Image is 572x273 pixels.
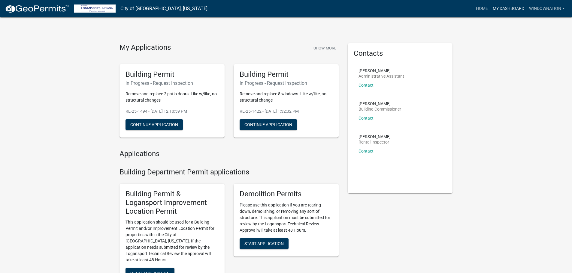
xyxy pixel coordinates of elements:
[126,80,219,86] h6: In Progress - Request Inspection
[126,108,219,114] p: RE-25-1494 - [DATE] 12:10:59 PM
[359,116,374,120] a: Contact
[240,202,333,233] p: Please use this application if you are tearing down, demolishing, or removing any sort of structu...
[359,83,374,88] a: Contact
[359,107,401,111] p: Building Commissioner
[120,4,207,14] a: City of [GEOGRAPHIC_DATA], [US_STATE]
[359,149,374,153] a: Contact
[240,190,333,198] h5: Demolition Permits
[74,4,116,13] img: City of Logansport, Indiana
[244,241,284,246] span: Start Application
[490,3,527,14] a: My Dashboard
[120,168,339,177] h4: Building Department Permit applications
[126,70,219,79] h5: Building Permit
[240,80,333,86] h6: In Progress - Request Inspection
[359,69,404,73] p: [PERSON_NAME]
[120,150,339,158] h4: Applications
[240,119,297,130] button: Continue Application
[126,219,219,263] p: This application should be used for a Building Permit and/or Improvement Location Permit for prop...
[240,238,289,249] button: Start Application
[240,108,333,114] p: RE-25-1422 - [DATE] 1:32:32 PM
[359,140,391,144] p: Rental Inspector
[359,135,391,139] p: [PERSON_NAME]
[240,70,333,79] h5: Building Permit
[311,43,339,53] button: Show More
[120,43,171,52] h4: My Applications
[359,102,401,106] p: [PERSON_NAME]
[359,74,404,78] p: Administrative Assistant
[354,49,447,58] h5: Contacts
[126,91,219,103] p: Remove and replace 2 patio doors. Like w/like, no structural changes
[126,119,183,130] button: Continue Application
[126,190,219,215] h5: Building Permit & Logansport Improvement Location Permit
[240,91,333,103] p: Remove and replace 8 windows. Like w/like, no structural change
[474,3,490,14] a: Home
[527,3,567,14] a: Windownation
